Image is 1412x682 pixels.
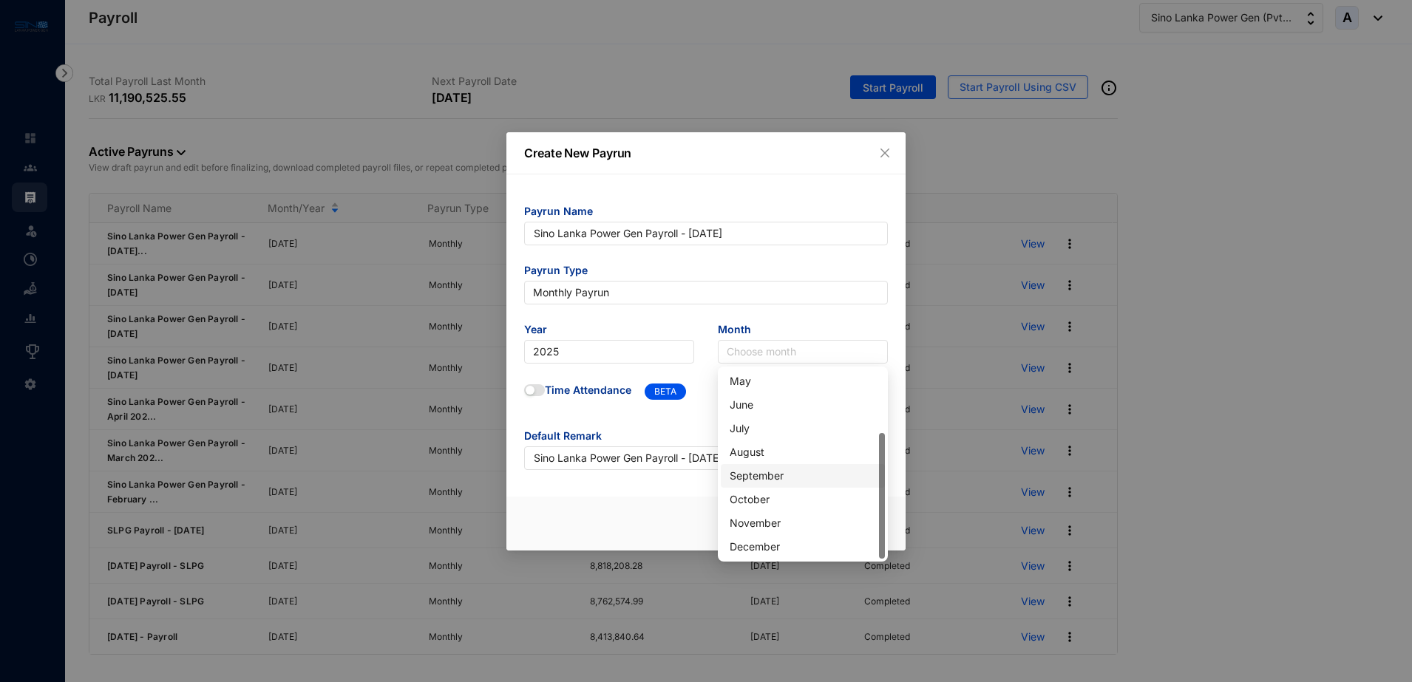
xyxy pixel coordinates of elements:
[533,341,685,363] span: 2025
[524,446,888,470] input: Eg: Salary November
[730,539,876,555] div: December
[877,145,893,161] button: Close
[730,468,876,484] div: September
[524,322,694,340] span: Year
[524,204,888,222] span: Payrun Name
[721,464,885,488] div: September
[721,440,885,464] div: August
[879,147,891,159] span: close
[730,444,876,460] div: August
[730,515,876,531] div: November
[524,263,888,281] span: Payrun Type
[730,373,876,389] div: May
[524,144,888,162] p: Create New Payrun
[721,535,885,559] div: December
[645,383,686,400] span: BETA
[524,429,888,446] span: Default Remark
[721,511,885,535] div: November
[730,491,876,508] div: October
[533,282,879,304] span: Monthly Payrun
[524,222,888,245] input: Eg: November Payrun
[721,417,885,440] div: July
[730,420,876,437] div: July
[721,488,885,511] div: October
[718,322,888,340] span: Month
[721,393,885,417] div: June
[721,369,885,393] div: May
[730,397,876,413] div: June
[545,383,631,403] span: Time Attendance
